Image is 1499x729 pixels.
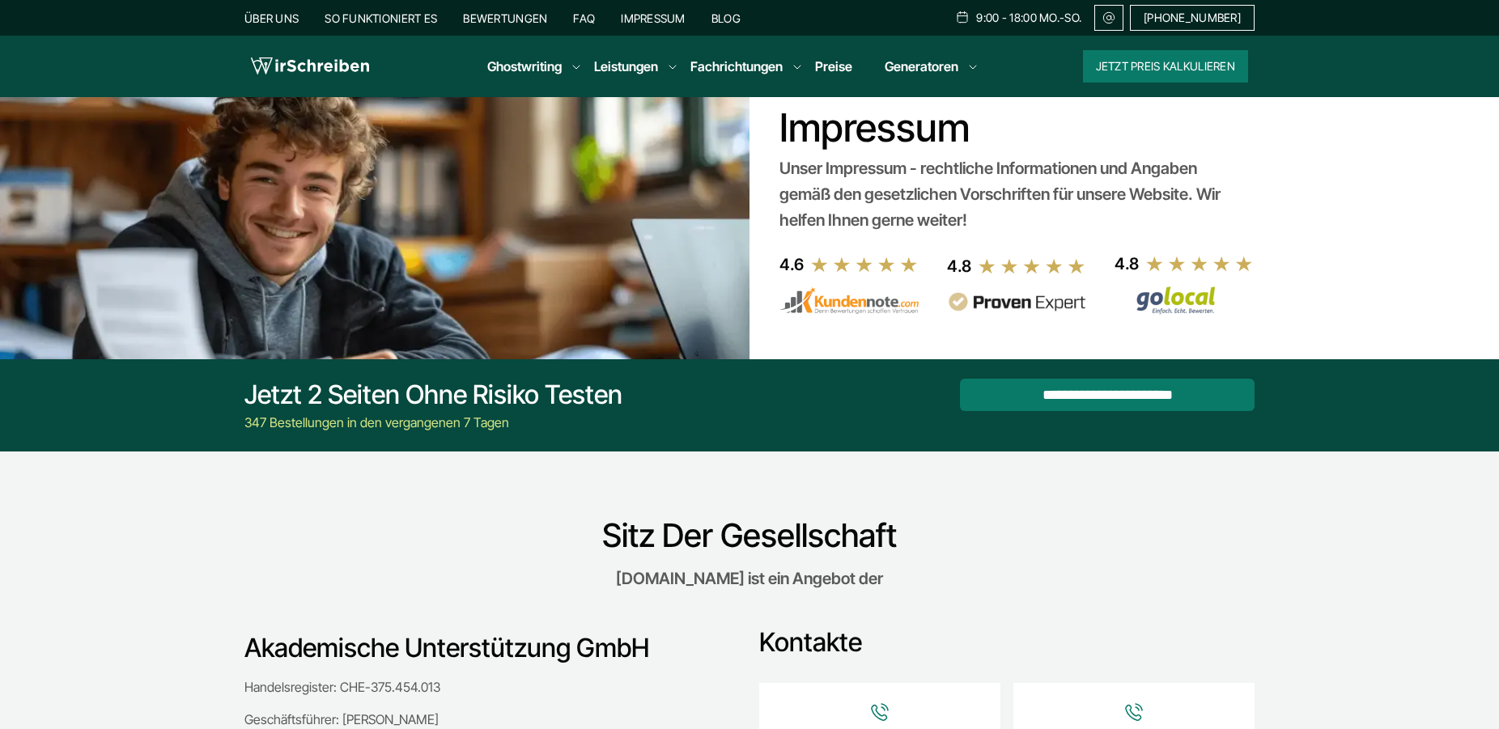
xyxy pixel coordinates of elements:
[885,57,958,76] a: Generatoren
[779,287,919,315] img: kundennote
[244,677,727,697] p: Handelsregister: CHE-375.454.013
[325,11,437,25] a: So funktioniert es
[421,566,1077,591] p: [DOMAIN_NAME] ist ein Angebot der
[779,105,1248,150] h1: Impressum
[810,256,919,273] img: stars
[244,632,727,664] h3: Akademische Unterstützung GmbH
[594,57,658,76] a: Leistungen
[463,11,547,25] a: Bewertungen
[978,257,1086,275] img: stars
[976,11,1081,24] span: 9:00 - 18:00 Mo.-So.
[487,57,562,76] a: Ghostwriting
[1145,255,1254,273] img: stars
[779,252,804,278] div: 4.6
[947,292,1086,312] img: provenexpert reviews
[955,11,970,23] img: Schedule
[1083,50,1248,83] button: Jetzt Preis kalkulieren
[1144,11,1241,24] span: [PHONE_NUMBER]
[244,710,727,729] p: Geschäftsführer: [PERSON_NAME]
[1130,5,1255,31] a: [PHONE_NUMBER]
[573,11,595,25] a: FAQ
[947,253,971,279] div: 4.8
[711,11,741,25] a: Blog
[621,11,686,25] a: Impressum
[251,54,369,78] img: logo wirschreiben
[1115,286,1254,315] img: Wirschreiben Bewertungen
[1124,702,1144,722] img: Icon
[244,516,1255,555] h2: Sitz Der Gesellschaft
[815,58,852,74] a: Preise
[870,702,890,722] img: Icon
[244,379,622,411] div: Jetzt 2 Seiten ohne Risiko testen
[779,155,1248,233] div: Unser Impressum - rechtliche Informationen und Angaben gemäß den gesetzlichen Vorschriften für un...
[1102,11,1116,24] img: Email
[244,413,622,432] div: 347 Bestellungen in den vergangenen 7 Tagen
[759,626,1255,659] h3: Kontakte
[1115,251,1139,277] div: 4.8
[244,11,299,25] a: Über uns
[690,57,783,76] a: Fachrichtungen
